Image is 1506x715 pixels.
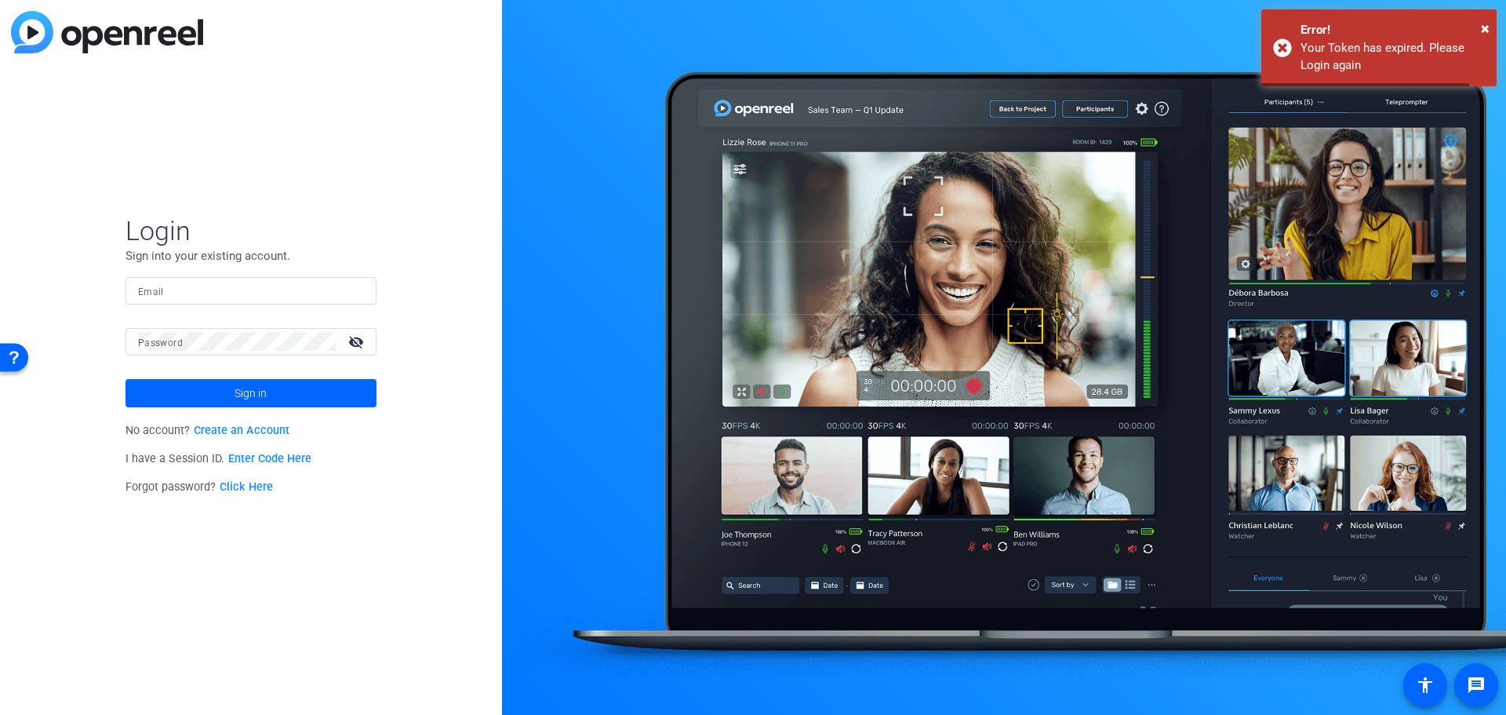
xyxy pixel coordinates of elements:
img: blue-gradient.svg [11,11,203,53]
div: Error! [1300,21,1485,39]
span: Forgot password? [125,480,273,494]
p: Sign into your existing account. [125,247,376,264]
span: Login [125,214,376,247]
mat-label: Email [138,286,164,297]
mat-icon: visibility_off [339,330,376,353]
input: Enter Email Address [138,281,364,300]
span: I have a Session ID. [125,452,311,465]
span: Sign in [235,374,267,413]
a: Create an Account [194,424,289,437]
button: Sign in [125,379,376,407]
div: Your Token has expired. Please Login again [1300,39,1485,75]
span: No account? [125,424,289,437]
a: Enter Code Here [228,452,311,465]
a: Click Here [220,480,273,494]
button: Close [1481,16,1490,40]
mat-icon: accessibility [1416,676,1435,695]
mat-label: Password [138,337,183,348]
span: × [1481,19,1490,38]
mat-icon: message [1467,676,1486,695]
